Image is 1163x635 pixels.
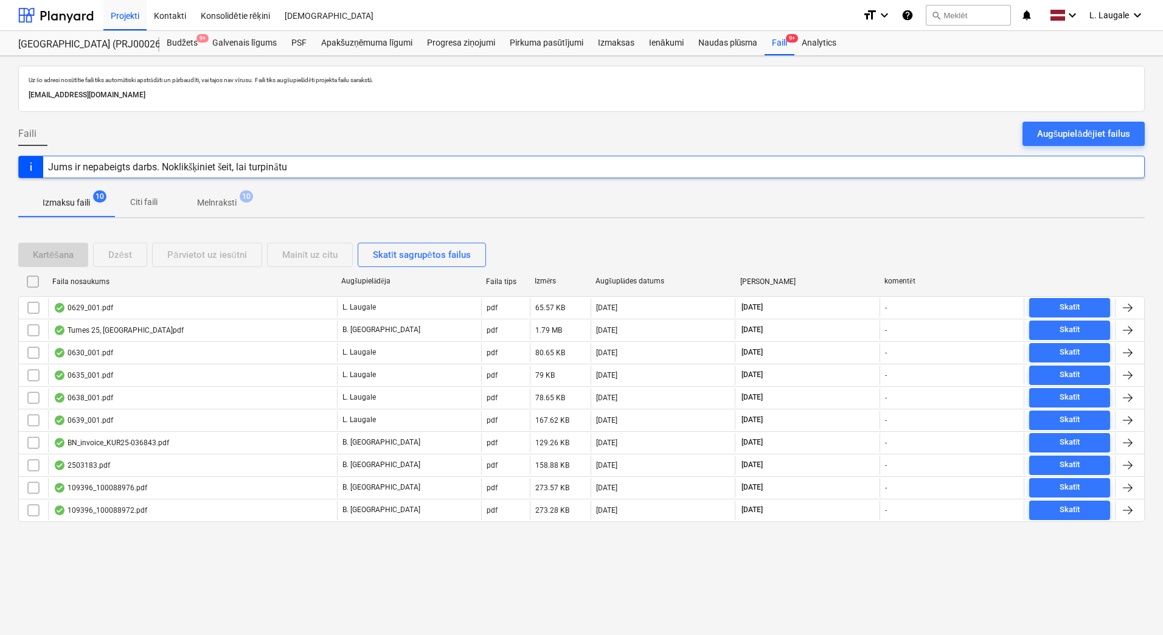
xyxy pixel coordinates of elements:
button: Skatīt [1029,433,1110,453]
span: [DATE] [740,302,764,313]
span: search [931,10,941,20]
div: pdf [487,304,498,312]
div: OCR pabeigts [54,370,66,380]
div: pdf [487,416,498,425]
div: [PERSON_NAME] [740,277,875,286]
div: - [885,394,887,402]
i: format_size [863,8,877,23]
div: 78.65 KB [535,394,565,402]
div: pdf [487,484,498,492]
button: Skatīt [1029,456,1110,475]
p: B. [GEOGRAPHIC_DATA] [342,505,420,515]
a: Izmaksas [591,31,642,55]
p: Izmaksu faili [43,196,90,209]
div: Skatīt [1060,345,1080,359]
button: Skatīt [1029,388,1110,408]
div: 80.65 KB [535,349,565,357]
div: komentēt [884,277,1019,286]
div: 158.88 KB [535,461,569,470]
div: [DATE] [596,394,617,402]
div: OCR pabeigts [54,460,66,470]
a: Apakšuzņēmuma līgumi [314,31,420,55]
span: [DATE] [740,415,764,425]
div: Skatīt [1060,323,1080,337]
div: - [885,371,887,380]
div: [DATE] [596,461,617,470]
div: 0638_001.pdf [54,393,113,403]
span: Faili [18,127,36,141]
div: Galvenais līgums [205,31,284,55]
button: Meklēt [926,5,1011,26]
div: 109396_100088972.pdf [54,505,147,515]
p: L. Laugale [342,347,376,358]
i: notifications [1021,8,1033,23]
p: L. Laugale [342,415,376,425]
div: Skatīt [1060,300,1080,314]
div: OCR pabeigts [54,505,66,515]
i: keyboard_arrow_down [1065,8,1080,23]
a: PSF [284,31,314,55]
p: B. [GEOGRAPHIC_DATA] [342,460,420,470]
span: [DATE] [740,325,764,335]
div: Jums ir nepabeigts darbs. Noklikšķiniet šeit, lai turpinātu [48,161,287,173]
span: [DATE] [740,392,764,403]
div: 109396_100088976.pdf [54,483,147,493]
div: Skatīt [1060,503,1080,517]
div: [DATE] [596,506,617,515]
span: 10 [240,190,253,203]
p: B. [GEOGRAPHIC_DATA] [342,325,420,335]
span: 9+ [786,34,798,43]
p: L. Laugale [342,302,376,313]
a: Budžets9+ [159,31,205,55]
button: Augšupielādējiet failus [1022,122,1145,146]
div: [DATE] [596,484,617,492]
div: - [885,439,887,447]
div: BN_invoice_KUR25-036843.pdf [54,438,169,448]
iframe: Chat Widget [1102,577,1163,635]
div: Skatīt sagrupētos failus [373,247,471,263]
div: [DATE] [596,304,617,312]
div: pdf [487,371,498,380]
div: 0639_001.pdf [54,415,113,425]
span: [DATE] [740,370,764,380]
p: L. Laugale [342,392,376,403]
span: [DATE] [740,482,764,493]
div: Faila tips [486,277,525,286]
div: OCR pabeigts [54,415,66,425]
div: Skatīt [1060,413,1080,427]
span: [DATE] [740,460,764,470]
div: Skatīt [1060,368,1080,382]
div: pdf [487,349,498,357]
div: 2503183.pdf [54,460,110,470]
button: Skatīt [1029,411,1110,430]
i: Zināšanu pamats [901,8,914,23]
div: Analytics [794,31,844,55]
p: Citi faili [129,196,158,209]
i: keyboard_arrow_down [877,8,892,23]
span: [DATE] [740,505,764,515]
div: [DATE] [596,416,617,425]
div: Ienākumi [642,31,691,55]
div: OCR pabeigts [54,325,66,335]
div: 129.26 KB [535,439,569,447]
div: - [885,416,887,425]
div: pdf [487,326,498,335]
span: 10 [93,190,106,203]
div: [DATE] [596,439,617,447]
div: 273.57 KB [535,484,569,492]
div: - [885,326,887,335]
a: Pirkuma pasūtījumi [502,31,591,55]
div: Progresa ziņojumi [420,31,502,55]
button: Skatīt [1029,343,1110,363]
i: keyboard_arrow_down [1130,8,1145,23]
div: Skatīt [1060,458,1080,472]
div: OCR pabeigts [54,438,66,448]
div: pdf [487,506,498,515]
div: OCR pabeigts [54,483,66,493]
div: Augšupielādējiet failus [1037,126,1130,142]
div: Skatīt [1060,481,1080,494]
